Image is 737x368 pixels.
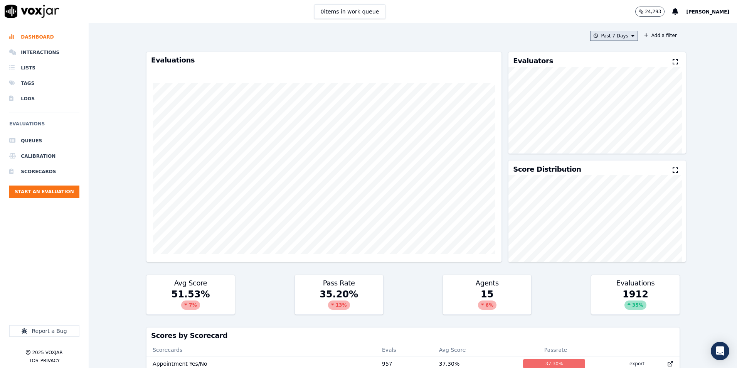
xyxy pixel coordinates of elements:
[624,300,646,310] div: 35 %
[9,45,79,60] a: Interactions
[328,300,350,310] div: 13 %
[641,31,680,40] button: Add a filter
[314,4,386,19] button: 0items in work queue
[448,280,527,287] h3: Agents
[181,300,200,310] div: 7 %
[635,7,665,17] button: 24,293
[711,342,729,360] div: Open Intercom Messenger
[9,325,79,337] button: Report a Bug
[591,288,680,314] div: 1912
[645,8,661,15] p: 24,293
[9,133,79,149] a: Queues
[9,29,79,45] a: Dashboard
[686,7,737,16] button: [PERSON_NAME]
[635,7,672,17] button: 24,293
[513,166,581,173] h3: Score Distribution
[517,344,594,356] th: Passrate
[151,57,497,64] h3: Evaluations
[9,119,79,133] h6: Evaluations
[5,5,59,18] img: voxjar logo
[433,344,517,356] th: Avg Score
[151,332,675,339] h3: Scores by Scorecard
[513,57,553,64] h3: Evaluators
[376,344,433,356] th: Evals
[443,288,531,314] div: 15
[9,60,79,76] a: Lists
[9,76,79,91] a: Tags
[9,91,79,106] a: Logs
[9,186,79,198] button: Start an Evaluation
[32,349,62,356] p: 2025 Voxjar
[146,288,235,314] div: 51.53 %
[686,9,729,15] span: [PERSON_NAME]
[29,358,38,364] button: TOS
[146,344,376,356] th: Scorecards
[40,358,60,364] button: Privacy
[596,280,675,287] h3: Evaluations
[9,149,79,164] a: Calibration
[9,164,79,179] a: Scorecards
[151,280,230,287] h3: Avg Score
[295,288,383,314] div: 35.20 %
[478,300,496,310] div: 6 %
[300,280,379,287] h3: Pass Rate
[590,31,638,41] button: Past 7 Days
